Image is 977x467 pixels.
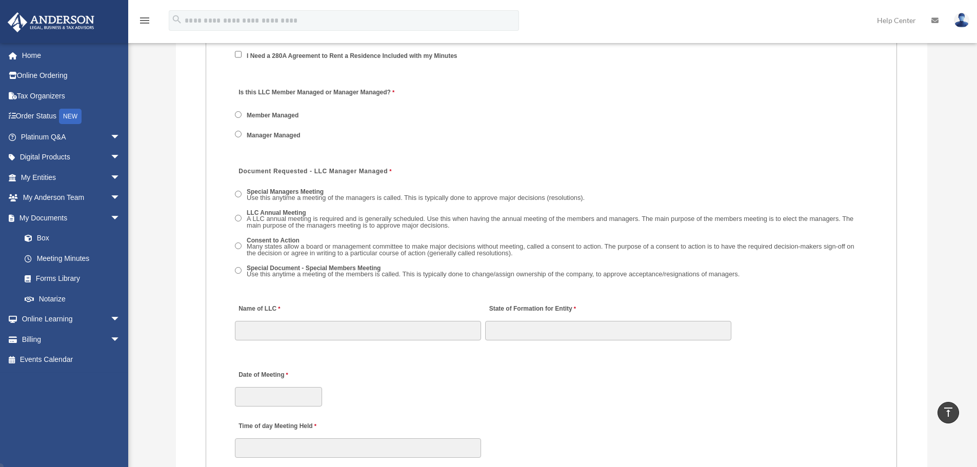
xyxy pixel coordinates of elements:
[7,147,136,168] a: Digital Productsarrow_drop_down
[235,86,397,99] label: Is this LLC Member Managed or Manager Managed?
[7,45,136,66] a: Home
[7,188,136,208] a: My Anderson Teamarrow_drop_down
[110,329,131,350] span: arrow_drop_down
[244,236,868,258] label: Consent to Action
[244,111,303,120] label: Member Managed
[7,329,136,350] a: Billingarrow_drop_down
[247,242,854,257] span: Many states allow a board or management committee to make major decisions without meeting, called...
[244,208,868,231] label: LLC Annual Meeting
[7,309,136,330] a: Online Learningarrow_drop_down
[247,215,853,229] span: A LLC annual meeting is required and is generally scheduled. Use this when having the annual meet...
[485,302,578,316] label: State of Formation for Entity
[14,228,136,249] a: Box
[138,14,151,27] i: menu
[7,350,136,370] a: Events Calendar
[938,402,959,423] a: vertical_align_top
[244,187,588,203] label: Special Managers Meeting
[171,14,183,25] i: search
[235,302,283,316] label: Name of LLC
[14,248,131,269] a: Meeting Minutes
[110,127,131,148] span: arrow_drop_down
[110,188,131,209] span: arrow_drop_down
[14,289,136,309] a: Notarize
[7,86,136,106] a: Tax Organizers
[235,419,332,433] label: Time of day Meeting Held
[7,106,136,127] a: Order StatusNEW
[942,406,954,418] i: vertical_align_top
[59,109,82,124] div: NEW
[110,147,131,168] span: arrow_drop_down
[110,208,131,229] span: arrow_drop_down
[244,263,743,279] label: Special Document - Special Members Meeting
[14,269,136,289] a: Forms Library
[244,52,461,61] label: I Need a 280A Agreement to Rent a Residence Included with my Minutes
[954,13,969,28] img: User Pic
[244,131,304,140] label: Manager Managed
[7,66,136,86] a: Online Ordering
[110,309,131,330] span: arrow_drop_down
[5,12,97,32] img: Anderson Advisors Platinum Portal
[247,194,585,201] span: Use this anytime a meeting of the managers is called. This is typically done to approve major dec...
[7,208,136,228] a: My Documentsarrow_drop_down
[7,167,136,188] a: My Entitiesarrow_drop_down
[235,369,332,382] label: Date of Meeting
[238,168,388,175] span: Document Requested - LLC Manager Managed
[247,270,740,278] span: Use this anytime a meeting of the members is called. This is typically done to change/assign owne...
[138,18,151,27] a: menu
[7,127,136,147] a: Platinum Q&Aarrow_drop_down
[110,167,131,188] span: arrow_drop_down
